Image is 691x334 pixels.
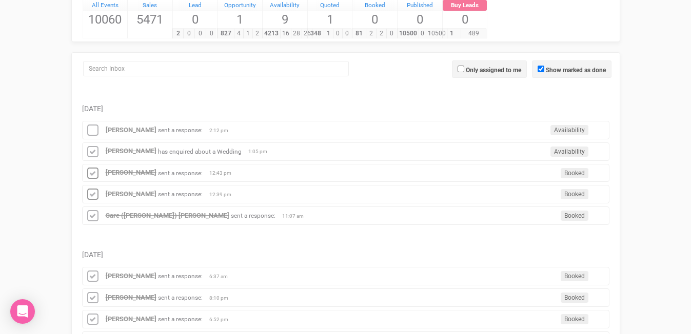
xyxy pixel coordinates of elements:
span: 2 [376,29,387,38]
span: 16 [280,29,291,38]
span: 1:05 pm [248,148,274,155]
h5: [DATE] [82,105,609,113]
label: Show marked as done [546,66,606,75]
small: sent a response: [158,191,203,198]
span: Booked [561,189,588,199]
span: 1 [308,11,352,28]
small: sent a response: [231,212,275,219]
span: 1 [324,29,333,38]
span: 9 [263,11,307,28]
span: 0 [183,29,195,38]
span: 0 [333,29,343,38]
a: [PERSON_NAME] [106,272,156,280]
span: 0 [386,29,397,38]
a: [PERSON_NAME] [106,147,156,155]
span: Booked [561,211,588,221]
span: Booked [561,271,588,281]
span: 2 [252,29,262,38]
span: 0 [398,11,442,28]
span: 1 [218,11,262,28]
span: Availability [550,147,588,157]
a: [PERSON_NAME] [106,315,156,323]
span: Booked [561,168,588,178]
span: 0 [443,11,487,28]
small: sent a response: [158,169,203,176]
span: 0 [173,11,218,28]
span: 5471 [128,11,172,28]
span: 8:10 pm [209,295,235,302]
a: [PERSON_NAME] [106,190,156,198]
span: 0 [206,29,218,38]
span: 1 [243,29,253,38]
a: [PERSON_NAME] [106,126,156,134]
span: Booked [561,314,588,324]
span: 10500 [397,29,419,38]
span: 6:37 am [209,273,235,280]
small: sent a response: [158,294,203,301]
span: 81 [352,29,366,38]
span: 0 [419,29,426,38]
span: 1 [442,29,461,38]
span: 26 [302,29,313,38]
span: Availability [550,125,588,135]
span: 2 [366,29,377,38]
small: has enquired about a Wedding [158,148,242,155]
span: 12:43 pm [209,170,235,177]
span: 10500 [426,29,448,38]
span: 0 [194,29,206,38]
label: Only assigned to me [466,66,521,75]
span: 4 [234,29,244,38]
input: Search Inbox [83,61,349,76]
span: Booked [561,293,588,303]
a: [PERSON_NAME] [106,294,156,301]
span: 10060 [83,11,128,28]
div: Open Intercom Messenger [10,299,35,324]
span: 2:12 pm [209,127,235,134]
small: sent a response: [158,273,203,280]
span: 12:39 pm [209,191,235,198]
span: 6:52 pm [209,316,235,323]
small: sent a response: [158,316,203,323]
span: 0 [342,29,352,38]
span: 2 [172,29,184,38]
span: 0 [352,11,397,28]
span: 348 [307,29,324,38]
span: 489 [461,29,487,38]
h5: [DATE] [82,251,609,259]
span: 28 [291,29,302,38]
small: sent a response: [158,127,203,134]
span: 11:07 am [282,213,308,220]
a: [PERSON_NAME] [106,169,156,176]
a: Sare ([PERSON_NAME]) [PERSON_NAME] [106,212,229,219]
span: 827 [217,29,234,38]
span: 4213 [262,29,281,38]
